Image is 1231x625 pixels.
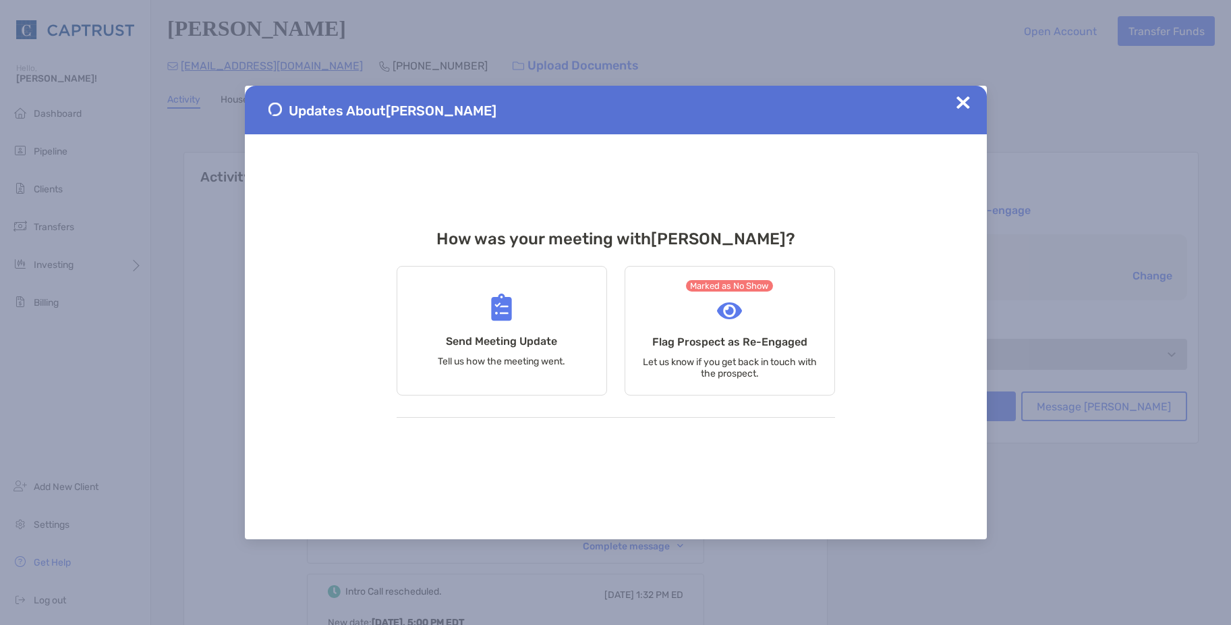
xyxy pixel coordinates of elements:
p: Let us know if you get back in touch with the prospect. [642,356,818,379]
img: Send Meeting Update [491,294,512,321]
img: Close Updates Zoe [956,96,970,109]
span: Marked as No Show [686,280,773,292]
p: Tell us how the meeting went. [438,356,565,367]
h4: Flag Prospect as Re-Engaged [652,335,807,348]
img: Flag Prospect as Re-Engaged [717,302,742,319]
h3: How was your meeting with [PERSON_NAME] ? [397,229,835,248]
h4: Send Meeting Update [446,335,557,348]
span: Updates About [PERSON_NAME] [289,103,496,119]
img: Send Meeting Update 1 [268,103,282,116]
